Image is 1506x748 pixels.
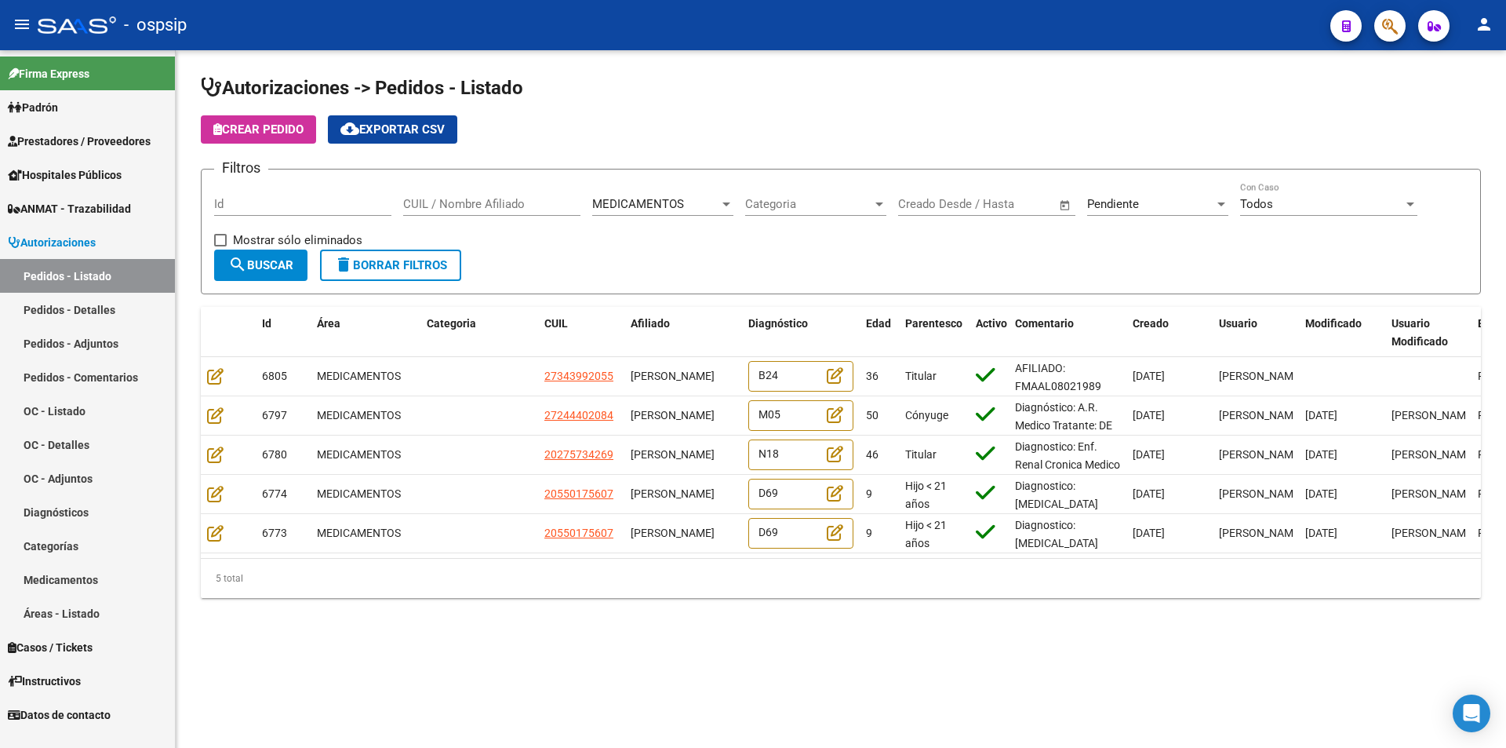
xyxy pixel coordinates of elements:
span: Autorizaciones [8,234,96,251]
span: MEDICAMENTOS [317,409,401,421]
span: Cónyuge [905,409,948,421]
span: [PERSON_NAME] [1219,409,1303,421]
span: 6797 [262,409,287,421]
div: B24 [748,361,853,392]
span: 36 [866,370,878,382]
div: D69 [748,518,853,549]
datatable-header-cell: Id [256,307,311,359]
span: Hospitales Públicos [8,166,122,184]
input: End date [963,197,1039,211]
button: Open calendar [1057,196,1075,214]
span: Exportar CSV [340,122,445,137]
span: Creado [1133,317,1169,330]
span: [DATE] [1305,487,1337,500]
span: - ospsip [124,8,187,42]
datatable-header-cell: Modificado [1299,307,1385,359]
span: 6774 [262,487,287,500]
span: Edad [866,317,891,330]
span: Mostrar sólo eliminados [233,231,362,250]
span: [DATE] [1133,409,1165,421]
span: AFILIADO: FMAAL08021989 Medico Tratante: [PERSON_NAME] Teléfono: [PHONE_NUMBER] Correo electrónic... [1015,362,1123,571]
span: 27343992055 [544,370,613,382]
datatable-header-cell: Parentesco [899,307,969,359]
span: Borrar Filtros [334,258,447,272]
datatable-header-cell: Afiliado [624,307,742,359]
datatable-header-cell: Usuario [1213,307,1299,359]
span: [DATE] [1133,448,1165,461]
div: D69 [748,479,853,509]
span: 50 [866,409,878,421]
span: [PERSON_NAME] [1391,448,1475,461]
span: [DATE] [1305,448,1337,461]
span: Categoria [745,197,872,211]
span: Autorizaciones -> Pedidos - Listado [201,77,523,99]
input: Start date [898,197,949,211]
span: [DATE] [1133,527,1165,539]
span: Área [317,317,340,330]
span: Pendiente [1087,197,1139,211]
datatable-header-cell: Categoria [420,307,538,359]
span: 20550175607 [544,487,613,500]
span: 20275734269 [544,448,613,461]
span: Datos de contacto [8,706,111,724]
span: [PERSON_NAME] [1391,409,1475,421]
span: Titular [905,448,937,461]
span: 6805 [262,370,287,382]
span: ANMAT - Trazabilidad [8,200,131,217]
span: Diagnostico: Enf. Renal Cronica Medico Tratante: REJAS TEL:[PHONE_NUMBER] Correo electrónico: [EM... [1015,440,1120,614]
span: CUIL [544,317,568,330]
span: Activo [976,317,1007,330]
button: Borrar Filtros [320,250,461,281]
span: Id [262,317,271,330]
span: [PERSON_NAME] [1219,527,1303,539]
span: [PERSON_NAME] [631,370,715,382]
span: [PERSON_NAME] [1391,527,1475,539]
span: 46 [866,448,878,461]
datatable-header-cell: Área [311,307,420,359]
span: Padrón [8,99,58,116]
span: [DATE] [1133,487,1165,500]
datatable-header-cell: CUIL [538,307,624,359]
span: [PERSON_NAME] [631,527,715,539]
span: Diagnóstico [748,317,808,330]
datatable-header-cell: Creado [1126,307,1213,359]
span: Firma Express [8,65,89,82]
span: [DATE] [1133,370,1165,382]
span: 6780 [262,448,287,461]
div: N18 [748,440,853,470]
datatable-header-cell: Usuario Modificado [1385,307,1471,359]
span: Hijo < 21 años [905,519,947,549]
span: Parentesco [905,317,962,330]
span: Usuario [1219,317,1257,330]
span: MEDICAMENTOS [317,527,401,539]
datatable-header-cell: Comentario [1009,307,1126,359]
datatable-header-cell: Edad [860,307,899,359]
mat-icon: delete [334,255,353,274]
span: [PERSON_NAME] [631,487,715,500]
div: M05 [748,400,853,431]
span: MEDICAMENTOS [592,197,684,211]
mat-icon: person [1475,15,1493,34]
span: [PERSON_NAME] [631,448,715,461]
span: Afiliado [631,317,670,330]
span: [PERSON_NAME] [631,409,715,421]
span: Comentario [1015,317,1074,330]
span: 27244402084 [544,409,613,421]
span: [DATE] [1305,527,1337,539]
button: Crear Pedido [201,115,316,144]
span: 9 [866,527,872,539]
span: [PERSON_NAME] [1219,370,1303,382]
span: MEDICAMENTOS [317,487,401,500]
span: Modificado [1305,317,1362,330]
span: Diagnóstico: A.R. Medico Tratante: DE LA PUENTE TEL: [PHONE_NUMBER](NUEVO TEL) Correo electrónico... [1015,401,1115,610]
span: [PERSON_NAME] [1219,487,1303,500]
span: MEDICAMENTOS [317,370,401,382]
button: Buscar [214,250,307,281]
datatable-header-cell: Activo [969,307,1009,359]
span: 6773 [262,527,287,539]
mat-icon: search [228,255,247,274]
span: Usuario Modificado [1391,317,1448,348]
span: [PERSON_NAME] [1219,448,1303,461]
span: 9 [866,487,872,500]
span: Prestadores / Proveedores [8,133,151,150]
